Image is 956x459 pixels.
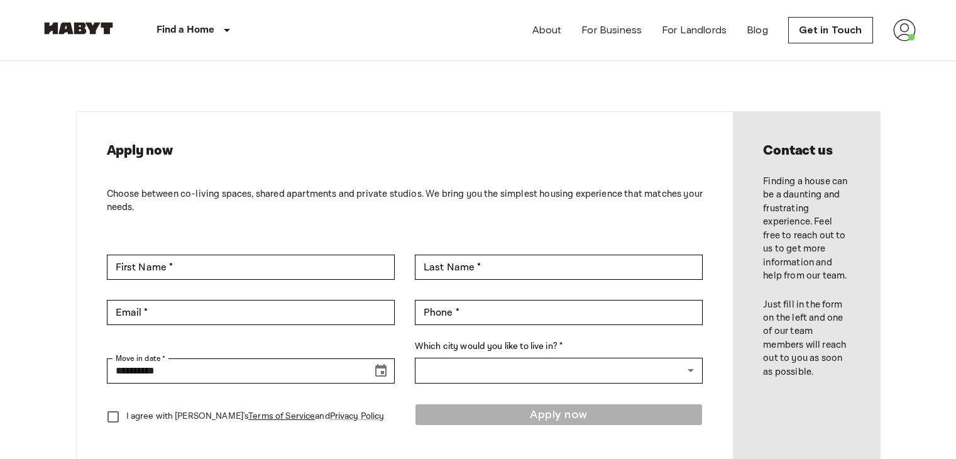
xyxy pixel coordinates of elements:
[893,19,916,41] img: avatar
[368,358,393,384] button: Choose date, selected date is Sep 17, 2025
[116,353,166,364] label: Move in date
[532,23,562,38] a: About
[788,17,873,43] a: Get in Touch
[107,187,703,214] p: Choose between co-living spaces, shared apartments and private studios. We bring you the simplest...
[662,23,727,38] a: For Landlords
[126,410,385,423] p: I agree with [PERSON_NAME]'s and
[763,175,849,283] p: Finding a house can be a daunting and frustrating experience. Feel free to reach out to us to get...
[248,411,315,422] a: Terms of Service
[581,23,642,38] a: For Business
[747,23,768,38] a: Blog
[415,340,703,353] label: Which city would you like to live in? *
[763,142,849,160] h2: Contact us
[157,23,215,38] p: Find a Home
[330,411,385,422] a: Privacy Policy
[763,298,849,379] p: Just fill in the form on the left and one of our team members will reach out to you as soon as po...
[41,22,116,35] img: Habyt
[107,142,703,160] h2: Apply now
